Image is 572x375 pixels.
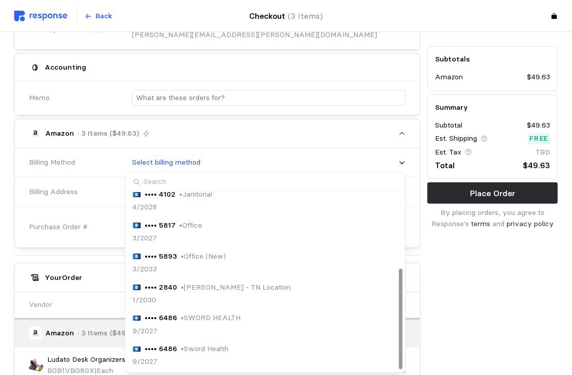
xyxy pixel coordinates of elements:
p: $49.63 [527,120,550,131]
p: 9/2027 [132,326,157,337]
img: 816fMy2eNfL._AC_SY300_SX300_QL70_FMwebp_.jpg [29,358,44,373]
p: Select billing method [132,157,200,168]
p: Back [96,11,113,22]
p: Vendor [29,299,52,310]
p: 3/2027 [132,233,157,244]
p: · 3 Items ($49.63) [78,128,139,139]
span: Billing Method [29,157,75,168]
p: Amazon [45,128,74,139]
h5: Accounting [45,62,87,73]
p: [PERSON_NAME][EMAIL_ADDRESS][PERSON_NAME][DOMAIN_NAME] [132,29,377,41]
button: Back [79,7,118,26]
img: svg%3e [132,253,142,259]
p: •••• 6486 [145,312,177,324]
p: 9/2027 [132,356,157,367]
p: Ludato Desk Organizers Mesh Pencil Holder，3 Compartments Black Mesh Pen Holder Storage for Office... [47,354,214,365]
p: TBD [535,147,550,158]
h5: Subtotals [435,54,550,65]
input: Search [125,172,403,191]
p: Est. Shipping [435,134,477,145]
span: B0B1VBG8GX [47,366,94,375]
p: • [PERSON_NAME] - TN Location [181,282,291,293]
p: Est. Tax [435,147,461,158]
img: svg%3e [132,192,142,198]
p: •••• 5893 [145,251,177,262]
img: svg%3e [132,315,142,321]
img: svg%3e [132,284,142,290]
p: Amazon [435,72,463,83]
p: 4/2028 [132,202,157,213]
button: Place Order [427,182,558,204]
p: By placing orders, you agree to Response's and [427,207,558,229]
p: •••• 6486 [145,343,177,355]
img: svg%3e [14,11,68,21]
span: | Each [94,366,113,375]
p: • Janitorial [179,189,212,200]
div: Amazon· 3 Items ($49.63) [15,148,420,248]
img: svg%3e [132,346,142,352]
p: Amazon [45,328,74,339]
p: Total [435,159,455,172]
span: Purchase Order # [29,222,88,233]
p: $49.63 [523,159,550,172]
p: •••• 4102 [145,189,176,200]
a: terms [471,219,490,228]
p: • SWORD HEALTH [181,312,241,324]
p: •••• 5817 [145,220,176,231]
p: •••• 2840 [145,282,177,293]
span: (3 Items) [288,11,323,21]
h5: Summary [435,102,550,113]
p: Free [529,134,549,145]
p: $49.63 [527,72,550,83]
p: · 3 Items ($49.63) [78,328,139,339]
h4: Checkout [249,10,323,22]
input: What are these orders for? [136,90,401,105]
button: YourOrder [15,263,420,292]
span: Memo [29,92,50,104]
p: 3/2033 [132,264,157,275]
a: privacy policy [507,219,554,228]
p: • Sword Health [181,343,228,355]
p: Place Order [470,187,515,200]
p: • Office [179,220,202,231]
span: Billing Address [29,186,78,198]
h5: Your Order [45,272,83,283]
img: svg%3e [132,222,142,228]
p: 1/2030 [132,295,156,306]
p: Subtotal [435,120,462,131]
p: • Office (New) [181,251,226,262]
button: Amazon· 3 Items ($49.63) [15,119,420,148]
